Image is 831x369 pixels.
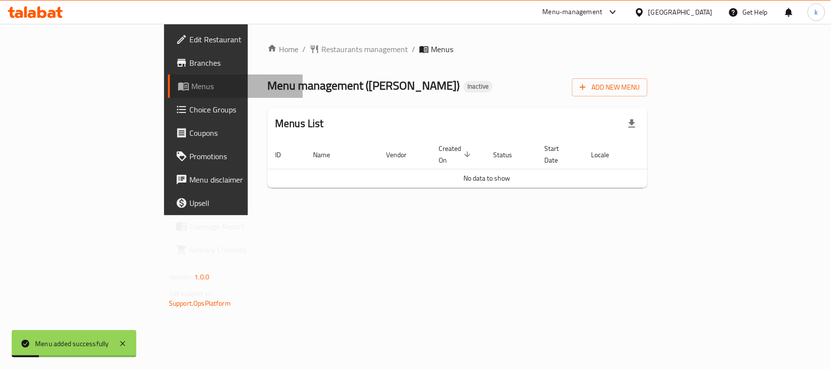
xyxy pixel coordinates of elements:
[189,127,295,139] span: Coupons
[35,338,109,349] div: Menu added successfully
[275,149,294,161] span: ID
[814,7,818,18] span: k
[493,149,525,161] span: Status
[168,168,303,191] a: Menu disclaimer
[169,297,231,310] a: Support.OpsPlatform
[313,149,343,161] span: Name
[168,121,303,145] a: Coupons
[168,238,303,261] a: Grocery Checklist
[463,81,493,92] div: Inactive
[189,34,295,45] span: Edit Restaurant
[439,143,474,166] span: Created On
[168,215,303,238] a: Coverage Report
[386,149,419,161] span: Vendor
[168,145,303,168] a: Promotions
[572,78,647,96] button: Add New Menu
[310,43,408,55] a: Restaurants management
[463,82,493,91] span: Inactive
[302,43,306,55] li: /
[412,43,415,55] li: /
[191,80,295,92] span: Menus
[168,74,303,98] a: Menus
[267,43,647,55] nav: breadcrumb
[189,104,295,115] span: Choice Groups
[267,74,460,96] span: Menu management ( [PERSON_NAME] )
[189,174,295,185] span: Menu disclaimer
[168,51,303,74] a: Branches
[189,244,295,256] span: Grocery Checklist
[463,172,510,184] span: No data to show
[189,150,295,162] span: Promotions
[591,149,622,161] span: Locale
[189,221,295,232] span: Coverage Report
[168,98,303,121] a: Choice Groups
[544,143,572,166] span: Start Date
[189,57,295,69] span: Branches
[189,197,295,209] span: Upsell
[267,140,706,188] table: enhanced table
[321,43,408,55] span: Restaurants management
[580,81,640,93] span: Add New Menu
[648,7,713,18] div: [GEOGRAPHIC_DATA]
[194,271,209,283] span: 1.0.0
[620,112,644,135] div: Export file
[543,6,603,18] div: Menu-management
[168,28,303,51] a: Edit Restaurant
[169,287,214,300] span: Get support on:
[275,116,324,131] h2: Menus List
[168,191,303,215] a: Upsell
[169,271,193,283] span: Version:
[431,43,453,55] span: Menus
[633,140,706,169] th: Actions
